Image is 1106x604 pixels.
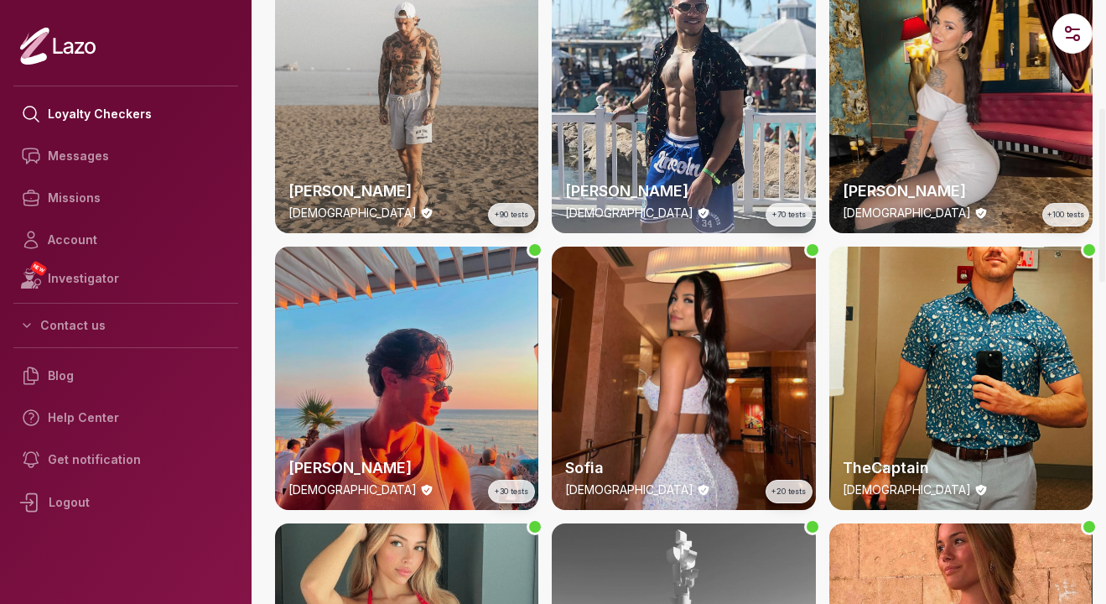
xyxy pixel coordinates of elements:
[843,180,1079,203] h2: [PERSON_NAME]
[565,456,802,480] h2: Sofia
[288,205,417,221] p: [DEMOGRAPHIC_DATA]
[29,260,48,277] span: NEW
[565,482,693,498] p: [DEMOGRAPHIC_DATA]
[13,481,238,524] div: Logout
[13,93,238,135] a: Loyalty Checkers
[275,247,538,510] a: thumbchecker[PERSON_NAME][DEMOGRAPHIC_DATA]+30 tests
[13,177,238,219] a: Missions
[771,486,806,497] span: +20 tests
[829,247,1093,510] img: checker
[843,205,971,221] p: [DEMOGRAPHIC_DATA]
[495,209,528,221] span: +90 tests
[843,482,971,498] p: [DEMOGRAPHIC_DATA]
[275,247,538,510] img: checker
[288,180,525,203] h2: [PERSON_NAME]
[13,310,238,341] button: Contact us
[13,439,238,481] a: Get notification
[288,456,525,480] h2: [PERSON_NAME]
[13,219,238,261] a: Account
[495,486,528,497] span: +30 tests
[288,482,417,498] p: [DEMOGRAPHIC_DATA]
[552,247,815,510] a: thumbcheckerSofia[DEMOGRAPHIC_DATA]+20 tests
[843,456,1079,480] h2: TheCaptain
[565,205,693,221] p: [DEMOGRAPHIC_DATA]
[13,261,238,296] a: NEWInvestigator
[565,180,802,203] h2: [PERSON_NAME]
[1047,209,1084,221] span: +100 tests
[829,247,1093,510] a: thumbcheckerTheCaptain[DEMOGRAPHIC_DATA]
[772,209,806,221] span: +70 tests
[13,397,238,439] a: Help Center
[552,247,815,510] img: checker
[13,355,238,397] a: Blog
[13,135,238,177] a: Messages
